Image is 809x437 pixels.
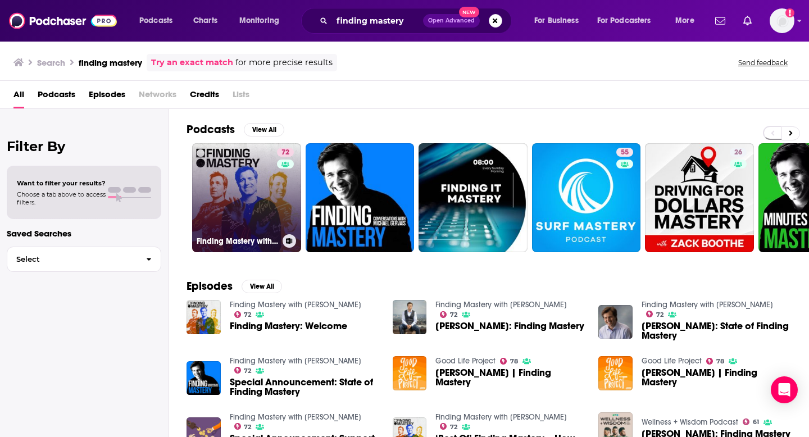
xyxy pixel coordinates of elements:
[187,300,221,334] img: Finding Mastery: Welcome
[598,305,633,339] a: Michael Gervais: State of Finding Mastery
[770,8,794,33] img: User Profile
[235,56,333,69] span: for more precise results
[526,12,593,30] button: open menu
[332,12,423,30] input: Search podcasts, credits, & more...
[642,356,702,366] a: Good Life Project
[642,417,738,427] a: Wellness + Wisdom Podcast
[234,311,252,318] a: 72
[7,256,137,263] span: Select
[435,368,585,387] span: [PERSON_NAME] | Finding Mastery
[753,420,759,425] span: 61
[770,8,794,33] span: Logged in as megcassidy
[89,85,125,108] a: Episodes
[711,11,730,30] a: Show notifications dropdown
[656,312,663,317] span: 72
[312,8,522,34] div: Search podcasts, credits, & more...
[435,368,585,387] a: Michael Gervais | Finding Mastery
[79,57,142,68] h3: finding mastery
[598,356,633,390] img: Michael Gervais | Finding Mastery
[244,123,284,136] button: View All
[435,300,567,309] a: Finding Mastery with Dr. Michael Gervais
[193,13,217,29] span: Charts
[239,13,279,29] span: Monitoring
[534,13,579,29] span: For Business
[244,312,251,317] span: 72
[233,85,249,108] span: Lists
[244,368,251,374] span: 72
[435,412,567,422] a: Finding Mastery with Dr. Michael Gervais
[739,11,756,30] a: Show notifications dropdown
[9,10,117,31] img: Podchaser - Follow, Share and Rate Podcasts
[423,14,480,28] button: Open AdvancedNew
[440,423,457,430] a: 72
[190,85,219,108] a: Credits
[231,12,294,30] button: open menu
[17,190,106,206] span: Choose a tab above to access filters.
[735,58,791,67] button: Send feedback
[244,425,251,430] span: 72
[38,85,75,108] span: Podcasts
[500,358,518,365] a: 78
[234,423,252,430] a: 72
[743,418,759,425] a: 61
[230,321,347,331] a: Finding Mastery: Welcome
[730,148,747,157] a: 26
[532,143,641,252] a: 55
[706,358,724,365] a: 78
[139,85,176,108] span: Networks
[7,247,161,272] button: Select
[234,367,252,374] a: 72
[187,279,233,293] h2: Episodes
[7,138,161,154] h2: Filter By
[435,321,584,331] span: [PERSON_NAME]: Finding Mastery
[616,148,633,157] a: 55
[450,425,457,430] span: 72
[450,312,457,317] span: 72
[734,147,742,158] span: 26
[187,279,282,293] a: EpisodesView All
[646,311,663,317] a: 72
[37,57,65,68] h3: Search
[621,147,629,158] span: 55
[393,300,427,334] a: Michael Gervais: Finding Mastery
[642,321,791,340] a: Michael Gervais: State of Finding Mastery
[597,13,651,29] span: For Podcasters
[642,300,773,309] a: Finding Mastery with Dr. Michael Gervais
[393,356,427,390] img: Michael Gervais | Finding Mastery
[785,8,794,17] svg: Add a profile image
[435,321,584,331] a: Michael Gervais: Finding Mastery
[435,356,496,366] a: Good Life Project
[667,12,708,30] button: open menu
[459,7,479,17] span: New
[510,359,518,364] span: 78
[151,56,233,69] a: Try an exact match
[281,147,289,158] span: 72
[230,377,379,397] a: Special Announcement: State of Finding Mastery
[645,143,754,252] a: 26
[642,368,791,387] span: [PERSON_NAME] | Finding Mastery
[230,412,361,422] a: Finding Mastery with Dr. Michael Gervais
[197,236,278,246] h3: Finding Mastery with [PERSON_NAME]
[187,122,284,136] a: PodcastsView All
[187,122,235,136] h2: Podcasts
[139,13,172,29] span: Podcasts
[277,148,294,157] a: 72
[131,12,187,30] button: open menu
[7,228,161,239] p: Saved Searches
[230,300,361,309] a: Finding Mastery with Dr. Michael Gervais
[590,12,667,30] button: open menu
[192,143,301,252] a: 72Finding Mastery with [PERSON_NAME]
[187,361,221,395] img: Special Announcement: State of Finding Mastery
[13,85,24,108] a: All
[428,18,475,24] span: Open Advanced
[675,13,694,29] span: More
